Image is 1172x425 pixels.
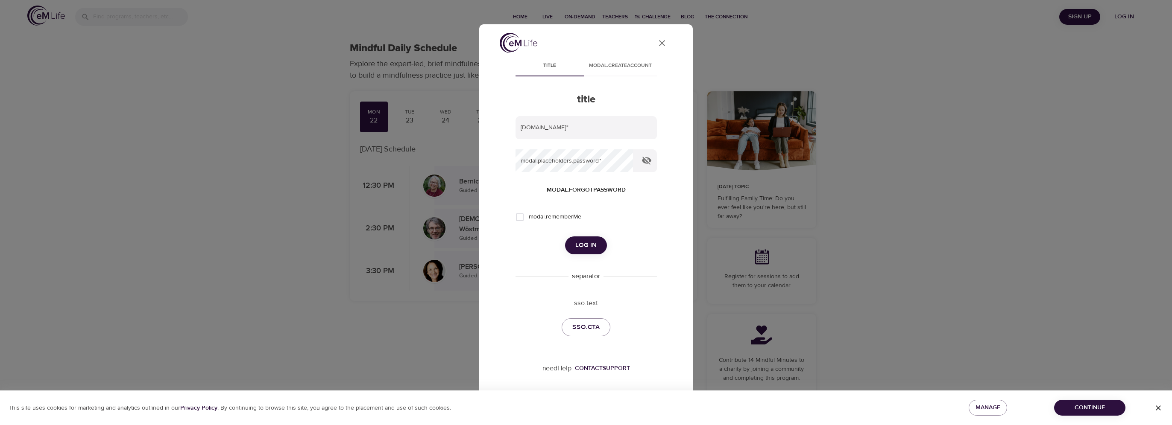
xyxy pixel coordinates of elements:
button: Log in [565,236,607,254]
div: separator [568,271,604,281]
p: needHelp [542,364,571,373]
button: close [652,33,672,53]
b: Privacy Policy [180,404,217,412]
img: logo [500,33,537,53]
span: Continue [1061,402,1119,413]
a: contactSupport [571,364,630,373]
span: modal.forgotPassword [547,185,626,195]
div: disabled tabs example [516,56,657,76]
div: contactSupport [575,364,630,373]
span: title [521,61,579,70]
span: Log in [575,240,597,251]
p: sso.text [516,298,657,308]
span: modal.createAccount [589,61,652,70]
span: modal.rememberMe [529,212,581,221]
button: modal.forgotPassword [543,182,629,198]
h2: title [516,93,657,106]
span: sso.cta [572,322,600,333]
a: sso.cta [562,318,610,336]
span: Manage [976,402,1000,413]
